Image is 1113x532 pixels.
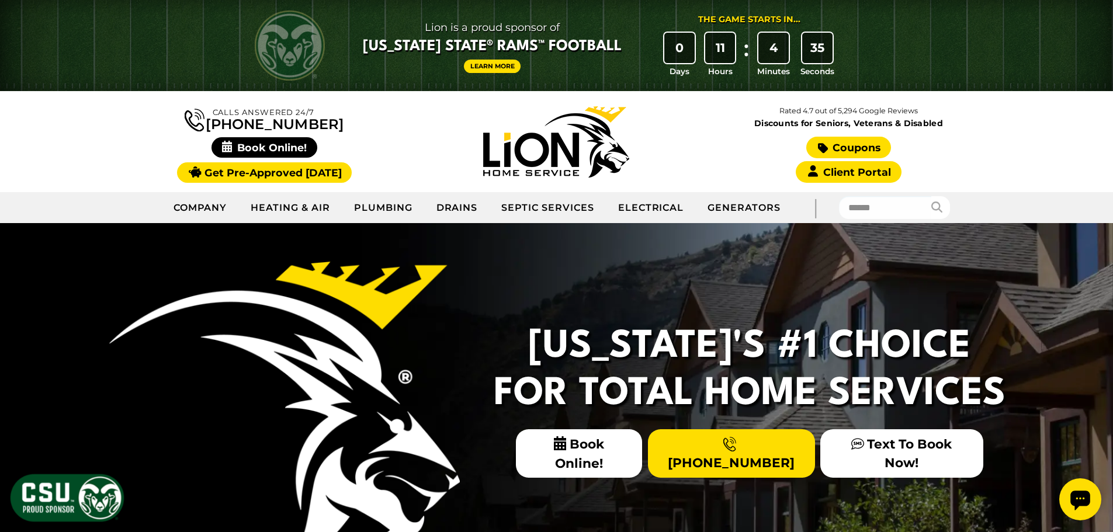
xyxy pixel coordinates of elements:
span: [US_STATE] State® Rams™ Football [363,37,622,57]
span: Discounts for Seniors, Veterans & Disabled [705,119,993,127]
a: [PHONE_NUMBER] [185,106,344,131]
span: Hours [708,65,733,77]
span: Seconds [800,65,834,77]
a: Text To Book Now! [820,429,983,477]
a: Plumbing [342,193,425,222]
a: Generators [696,193,792,222]
img: CSU Sponsor Badge [9,472,126,523]
a: Heating & Air [239,193,342,222]
a: [PHONE_NUMBER] [648,429,815,477]
span: Days [670,65,689,77]
span: Minutes [757,65,790,77]
span: Lion is a proud sponsor of [363,18,622,37]
div: The Game Starts in... [698,13,800,26]
a: Get Pre-Approved [DATE] [177,162,352,183]
a: Coupons [806,137,890,158]
div: 35 [802,33,833,63]
div: Open chat widget [5,5,47,47]
a: Drains [425,193,490,222]
a: Septic Services [490,193,606,222]
div: | [792,192,839,223]
a: Company [162,193,240,222]
div: 4 [758,33,789,63]
img: CSU Rams logo [255,11,325,81]
div: : [740,33,752,78]
a: Electrical [606,193,696,222]
div: 11 [705,33,736,63]
a: Learn More [464,60,521,73]
div: 0 [664,33,695,63]
h2: [US_STATE]'s #1 Choice For Total Home Services [487,324,1013,418]
img: Lion Home Service [483,106,629,178]
span: Book Online! [516,429,643,478]
span: Book Online! [211,137,317,158]
a: Client Portal [796,161,901,183]
p: Rated 4.7 out of 5,294 Google Reviews [702,105,994,117]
